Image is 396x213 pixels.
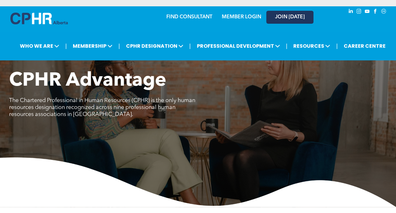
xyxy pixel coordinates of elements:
[166,15,212,20] a: FIND CONSULTANT
[336,40,338,52] li: |
[275,14,305,20] span: JOIN [DATE]
[286,40,287,52] li: |
[118,40,120,52] li: |
[222,15,261,20] a: MEMBER LOGIN
[18,40,61,52] span: WHO WE ARE
[291,40,332,52] span: RESOURCES
[342,40,387,52] a: CAREER CENTRE
[71,40,114,52] span: MEMBERSHIP
[65,40,67,52] li: |
[372,8,379,16] a: facebook
[356,8,363,16] a: instagram
[266,11,313,24] a: JOIN [DATE]
[380,8,387,16] a: Social network
[10,13,68,24] img: A blue and white logo for cp alberta
[195,40,282,52] span: PROFESSIONAL DEVELOPMENT
[364,8,371,16] a: youtube
[124,40,185,52] span: CPHR DESIGNATION
[347,8,354,16] a: linkedin
[9,98,195,117] span: The Chartered Professional in Human Resources (CPHR) is the only human resources designation reco...
[189,40,191,52] li: |
[9,71,166,90] span: CPHR Advantage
